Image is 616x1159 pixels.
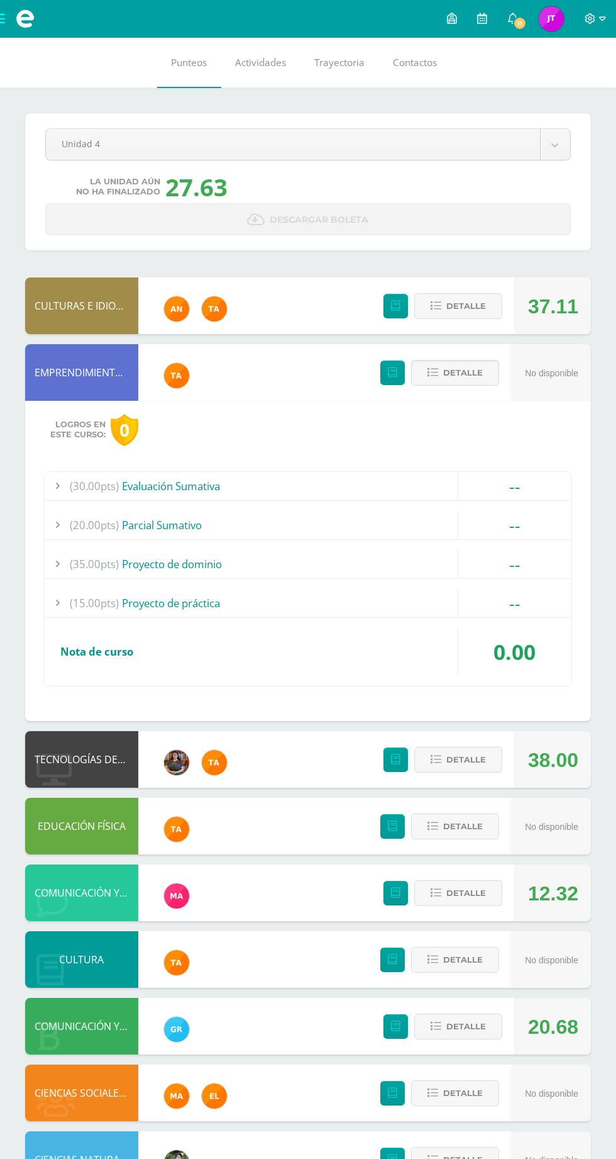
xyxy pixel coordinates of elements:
[446,294,486,318] span: Detalle
[525,955,578,965] span: No disponible
[25,277,138,334] div: CULTURAS E IDIOMAS MAYAS, GARÍFUNA O XINCA
[202,750,227,775] img: feaeb2f9bb45255e229dc5fdac9a9f6b.png
[25,731,138,788] div: TECNOLOGÍAS DEL APRENDIZAJE Y LA COMUNICACIÓN
[46,129,570,160] a: Unidad 4
[164,1083,189,1109] img: 266030d5bbfb4fab9f05b9da2ad38396.png
[164,363,189,388] img: feaeb2f9bb45255e229dc5fdac9a9f6b.png
[525,822,578,832] span: No disponible
[76,177,160,197] span: La unidad aún no ha finalizado
[458,511,571,539] div: --
[70,472,119,500] span: (30.00pts)
[414,880,502,906] button: Detalle
[45,550,571,578] div: Proyecto de dominio
[458,628,571,676] div: 0.00
[528,865,578,922] div: 12.32
[315,56,365,69] span: Trayectoria
[528,999,578,1055] div: 20.68
[45,472,571,500] div: Evaluación Sumativa
[25,998,138,1055] div: COMUNICACIÓN Y LENGUAJE, IDIOMA ESPAÑOL
[411,947,499,973] button: Detalle
[157,38,221,88] a: Punteos
[411,1080,499,1106] button: Detalle
[458,589,571,617] div: --
[513,16,527,30] span: 11
[411,360,499,386] button: Detalle
[528,732,578,788] div: 38.00
[539,6,564,31] img: c643db50894789264debaf237c3de6f8.png
[164,817,189,842] img: feaeb2f9bb45255e229dc5fdac9a9f6b.png
[25,798,138,854] div: EDUCACIÓN FÍSICA
[443,815,483,838] span: Detalle
[50,420,106,440] span: Logros en este curso:
[414,747,502,773] button: Detalle
[379,38,451,88] a: Contactos
[414,293,502,319] button: Detalle
[25,344,138,401] div: EMPRENDIMIENTO PARA LA PRODUCTIVIDAD
[393,56,437,69] span: Contactos
[446,748,486,771] span: Detalle
[70,550,119,578] span: (35.00pts)
[443,948,483,971] span: Detalle
[300,38,379,88] a: Trayectoria
[25,931,138,988] div: CULTURA
[165,171,228,203] div: 27.63
[270,204,369,235] span: Descargar boleta
[70,511,119,539] span: (20.00pts)
[446,882,486,905] span: Detalle
[528,278,578,335] div: 37.11
[164,883,189,909] img: ca51be06ee6568e83a4be8f0f0221dfb.png
[458,472,571,500] div: --
[45,511,571,539] div: Parcial Sumativo
[202,296,227,322] img: feaeb2f9bb45255e229dc5fdac9a9f6b.png
[525,368,578,378] span: No disponible
[62,129,524,159] span: Unidad 4
[164,950,189,975] img: feaeb2f9bb45255e229dc5fdac9a9f6b.png
[45,589,571,617] div: Proyecto de práctica
[458,550,571,578] div: --
[25,1065,138,1121] div: CIENCIAS SOCIALES, FORMACIÓN CIUDADANA E INTERCULTURALIDAD
[164,1017,189,1042] img: 47e0c6d4bfe68c431262c1f147c89d8f.png
[221,38,300,88] a: Actividades
[443,1082,483,1105] span: Detalle
[446,1015,486,1038] span: Detalle
[172,56,207,69] span: Punteos
[411,814,499,839] button: Detalle
[60,644,133,659] span: Nota de curso
[202,1083,227,1109] img: 31c982a1c1d67d3c4d1e96adbf671f86.png
[525,1089,578,1099] span: No disponible
[443,361,483,384] span: Detalle
[164,296,189,322] img: fc6731ddebfef4a76f049f6e852e62c4.png
[25,865,138,921] div: COMUNICACIÓN Y LENGUAJE, IDIOMA EXTRANJERO
[70,589,119,617] span: (15.00pts)
[414,1014,502,1039] button: Detalle
[164,750,189,775] img: 60a759e8b02ec95d430434cf0c0a55c7.png
[236,56,287,69] span: Actividades
[111,414,138,446] div: 0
